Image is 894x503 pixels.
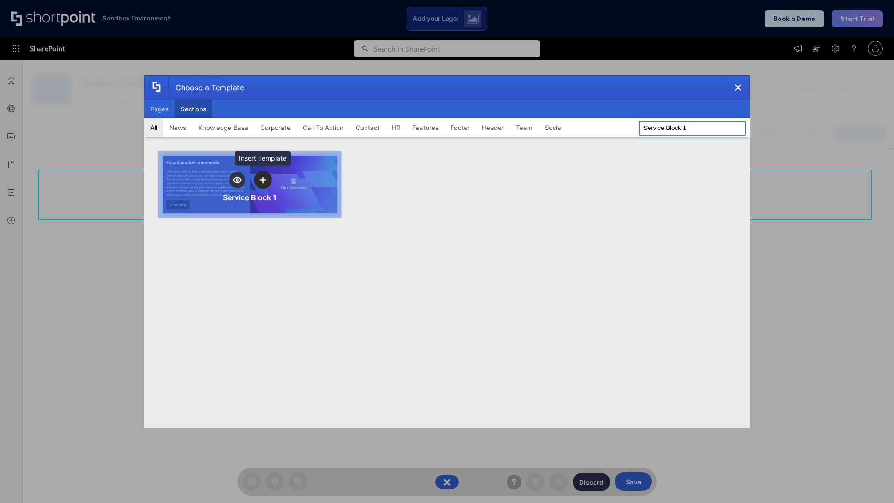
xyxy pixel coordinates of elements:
button: Social [539,118,569,137]
button: Header [476,118,510,137]
button: Team [510,118,539,137]
button: Sections [175,100,212,118]
button: All [144,118,163,137]
button: HR [386,118,406,137]
button: Knowledge Base [192,118,254,137]
div: template selector [144,75,750,428]
button: Corporate [254,118,297,137]
button: Call To Action [297,118,350,137]
button: Features [406,118,445,137]
input: Search [639,121,746,136]
iframe: Chat Widget [847,458,894,503]
button: Contact [350,118,386,137]
button: News [163,118,192,137]
button: Pages [144,100,175,118]
button: Footer [445,118,476,137]
div: Service Block 1 [223,193,277,202]
div: Choose a Template [168,76,244,99]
